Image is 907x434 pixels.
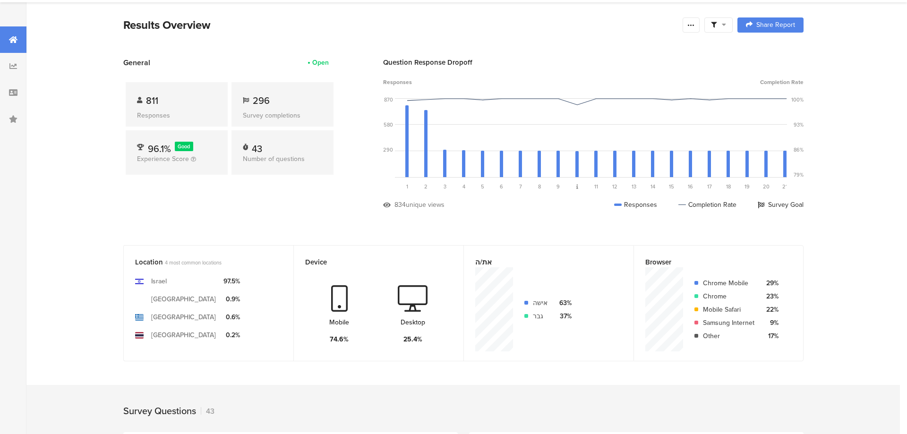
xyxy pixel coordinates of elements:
[123,17,678,34] div: Results Overview
[394,200,406,210] div: 834
[137,154,189,164] span: Experience Score
[756,22,795,28] span: Share Report
[555,298,572,308] div: 63%
[165,259,222,266] span: 4 most common locations
[146,94,158,108] span: 811
[475,257,607,267] div: את/ה
[383,78,412,86] span: Responses
[223,312,240,322] div: 0.6%
[406,200,445,210] div: unique views
[135,257,266,267] div: Location
[538,183,541,190] span: 8
[612,183,617,190] span: 12
[137,111,216,120] div: Responses
[614,200,657,210] div: Responses
[782,183,787,190] span: 21
[148,142,171,156] span: 96.1%
[384,96,393,103] div: 870
[762,318,779,328] div: 9%
[791,96,804,103] div: 100%
[762,305,779,315] div: 22%
[556,183,560,190] span: 9
[253,94,270,108] span: 296
[632,183,636,190] span: 13
[594,183,598,190] span: 11
[794,171,804,179] div: 79%
[401,317,425,327] div: Desktop
[688,183,693,190] span: 16
[703,291,754,301] div: Chrome
[252,142,262,151] div: 43
[703,278,754,288] div: Chrome Mobile
[330,334,349,344] div: 74.6%
[726,183,731,190] span: 18
[703,331,754,341] div: Other
[519,183,522,190] span: 7
[794,121,804,128] div: 93%
[223,294,240,304] div: 0.9%
[645,257,776,267] div: Browser
[500,183,503,190] span: 6
[533,298,548,308] div: אישה
[178,143,190,150] span: Good
[329,317,349,327] div: Mobile
[201,406,214,417] div: 43
[763,183,770,190] span: 20
[760,78,804,86] span: Completion Rate
[383,146,393,153] div: 290
[462,183,465,190] span: 4
[707,183,712,190] span: 17
[406,183,408,190] span: 1
[305,257,436,267] div: Device
[758,200,804,210] div: Survey Goal
[223,330,240,340] div: 0.2%
[383,57,804,68] div: Question Response Dropoff
[703,318,754,328] div: Samsung Internet
[403,334,422,344] div: 25.4%
[384,121,393,128] div: 580
[243,154,305,164] span: Number of questions
[762,331,779,341] div: 17%
[444,183,446,190] span: 3
[669,183,674,190] span: 15
[678,200,736,210] div: Completion Rate
[762,291,779,301] div: 23%
[424,183,428,190] span: 2
[243,111,322,120] div: Survey completions
[151,330,216,340] div: [GEOGRAPHIC_DATA]
[650,183,655,190] span: 14
[762,278,779,288] div: 29%
[151,276,167,286] div: Israel
[481,183,484,190] span: 5
[703,305,754,315] div: Mobile Safari
[151,294,216,304] div: [GEOGRAPHIC_DATA]
[744,183,750,190] span: 19
[794,146,804,153] div: 86%
[555,311,572,321] div: 37%
[223,276,240,286] div: 97.5%
[123,404,196,418] div: Survey Questions
[123,57,150,68] span: General
[533,311,548,321] div: גבר
[312,58,329,68] div: Open
[151,312,216,322] div: [GEOGRAPHIC_DATA]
